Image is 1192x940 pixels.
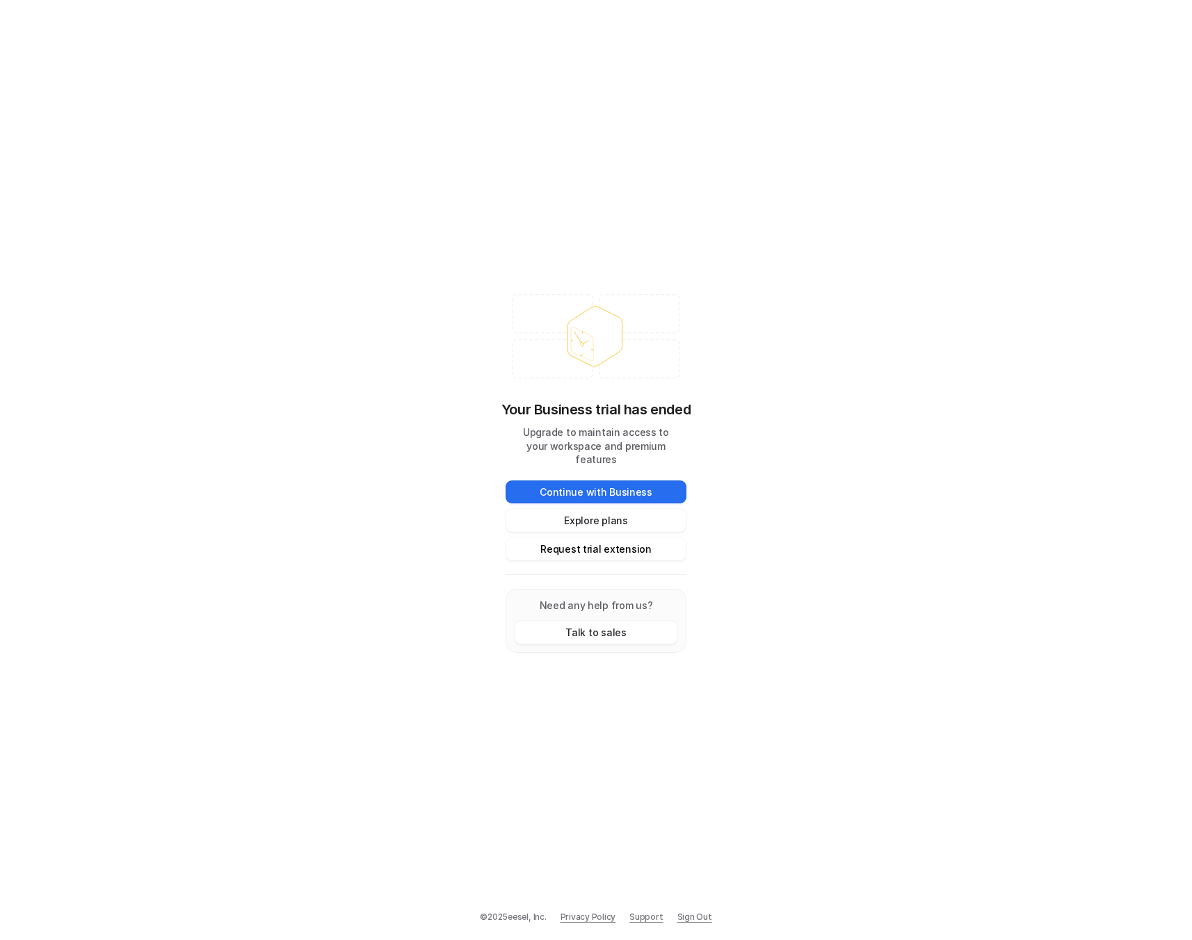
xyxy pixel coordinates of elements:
[506,509,686,532] button: Explore plans
[677,911,712,923] a: Sign Out
[501,399,691,420] p: Your Business trial has ended
[561,911,616,923] a: Privacy Policy
[506,537,686,560] button: Request trial extension
[480,911,546,923] p: © 2025 eesel, Inc.
[506,426,686,467] p: Upgrade to maintain access to your workspace and premium features
[515,598,677,613] p: Need any help from us?
[515,621,677,644] button: Talk to sales
[629,911,663,923] span: Support
[506,480,686,503] button: Continue with Business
